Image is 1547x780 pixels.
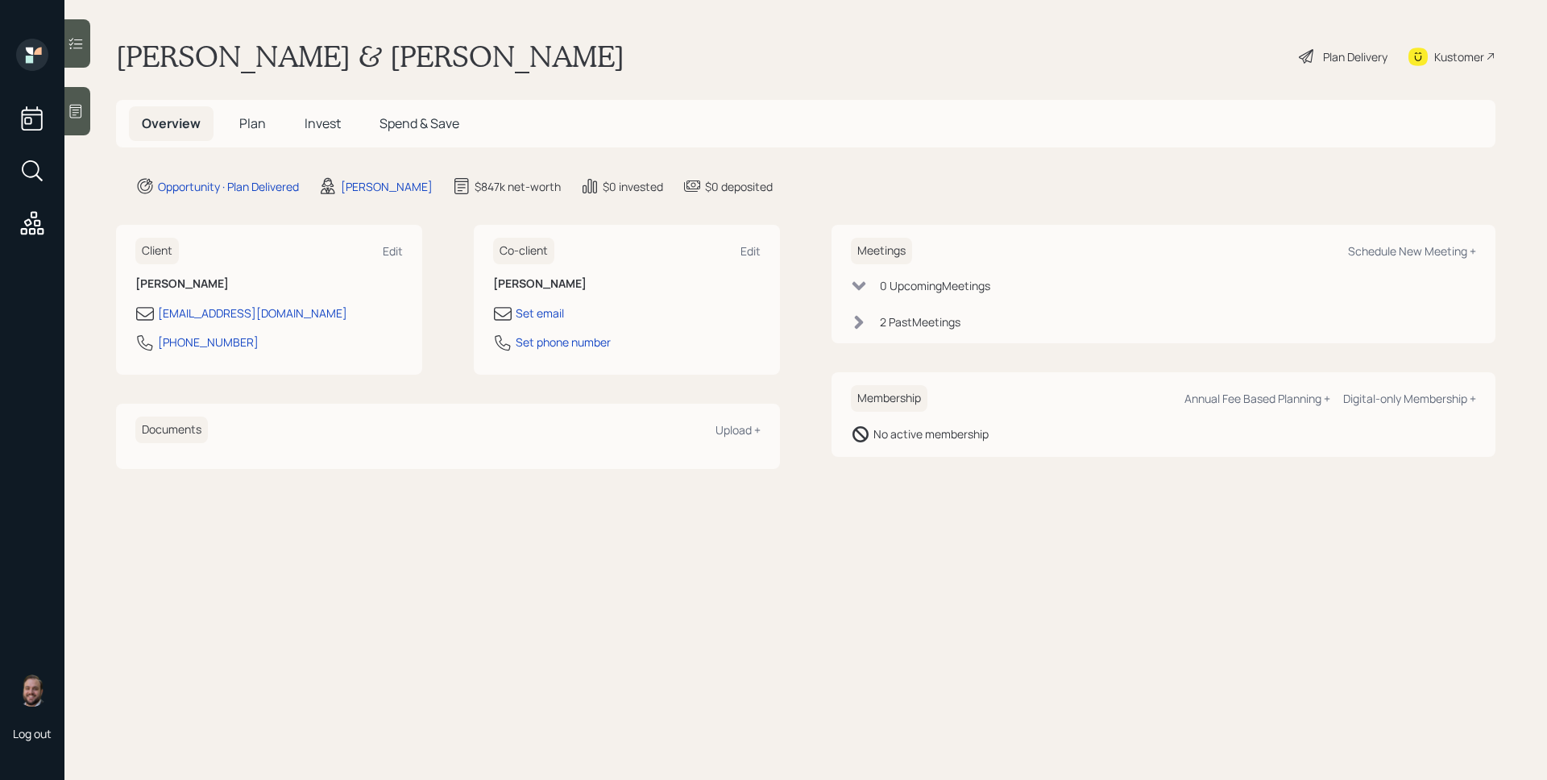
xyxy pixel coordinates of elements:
[493,277,761,291] h6: [PERSON_NAME]
[341,178,433,195] div: [PERSON_NAME]
[475,178,561,195] div: $847k net-worth
[1323,48,1387,65] div: Plan Delivery
[516,305,564,322] div: Set email
[239,114,266,132] span: Plan
[135,238,179,264] h6: Client
[880,277,990,294] div: 0 Upcoming Meeting s
[603,178,663,195] div: $0 invested
[158,305,347,322] div: [EMAIL_ADDRESS][DOMAIN_NAME]
[13,726,52,741] div: Log out
[142,114,201,132] span: Overview
[493,238,554,264] h6: Co-client
[851,238,912,264] h6: Meetings
[116,39,624,74] h1: [PERSON_NAME] & [PERSON_NAME]
[851,385,927,412] h6: Membership
[1434,48,1484,65] div: Kustomer
[740,243,761,259] div: Edit
[705,178,773,195] div: $0 deposited
[516,334,611,351] div: Set phone number
[1348,243,1476,259] div: Schedule New Meeting +
[383,243,403,259] div: Edit
[715,422,761,438] div: Upload +
[379,114,459,132] span: Spend & Save
[158,178,299,195] div: Opportunity · Plan Delivered
[1184,391,1330,406] div: Annual Fee Based Planning +
[305,114,341,132] span: Invest
[16,674,48,707] img: james-distasi-headshot.png
[880,313,960,330] div: 2 Past Meeting s
[135,277,403,291] h6: [PERSON_NAME]
[158,334,259,351] div: [PHONE_NUMBER]
[135,417,208,443] h6: Documents
[1343,391,1476,406] div: Digital-only Membership +
[873,425,989,442] div: No active membership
